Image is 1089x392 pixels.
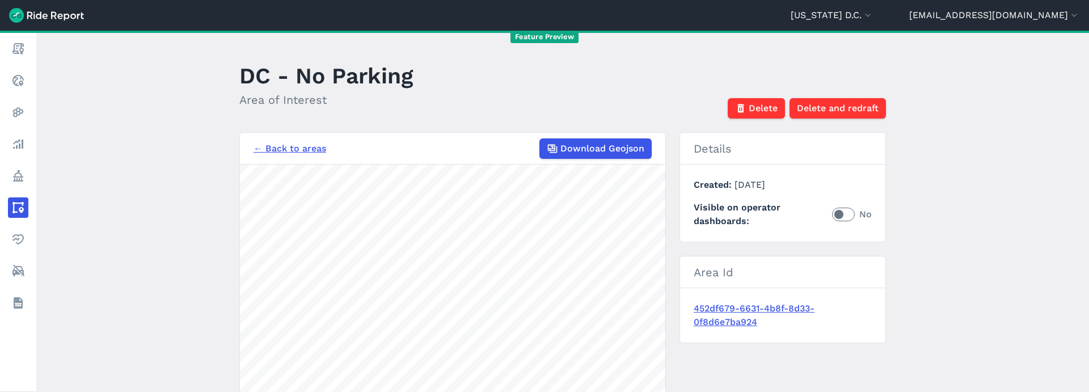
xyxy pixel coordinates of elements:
span: Delete and redraft [797,102,879,115]
label: No [832,208,872,221]
span: Delete [749,102,778,115]
a: Report [8,39,28,59]
a: Policy [8,166,28,186]
h1: DC - No Parking [239,60,413,91]
a: Analyze [8,134,28,154]
span: Download Geojson [560,142,644,155]
button: Download Geojson [539,138,652,159]
h3: Area Id [680,256,885,288]
img: Ride Report [9,8,84,23]
button: [US_STATE] D.C. [791,9,873,22]
a: Datasets [8,293,28,313]
span: [DATE] [735,179,765,190]
a: Areas [8,197,28,218]
span: Visible on operator dashboards [694,201,832,228]
h2: Area of Interest [239,91,413,108]
span: Feature Preview [510,31,579,43]
a: ← Back to areas [254,142,326,155]
button: [EMAIL_ADDRESS][DOMAIN_NAME] [909,9,1080,22]
a: Heatmaps [8,102,28,123]
a: Health [8,229,28,250]
h2: Details [680,133,885,165]
span: Created [694,179,735,190]
a: ModeShift [8,261,28,281]
a: Realtime [8,70,28,91]
button: Delete and redraft [790,98,886,119]
a: 452df679-6631-4b8f-8d33-0f8d6e7ba924 [694,302,872,329]
button: Delete [728,98,785,119]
